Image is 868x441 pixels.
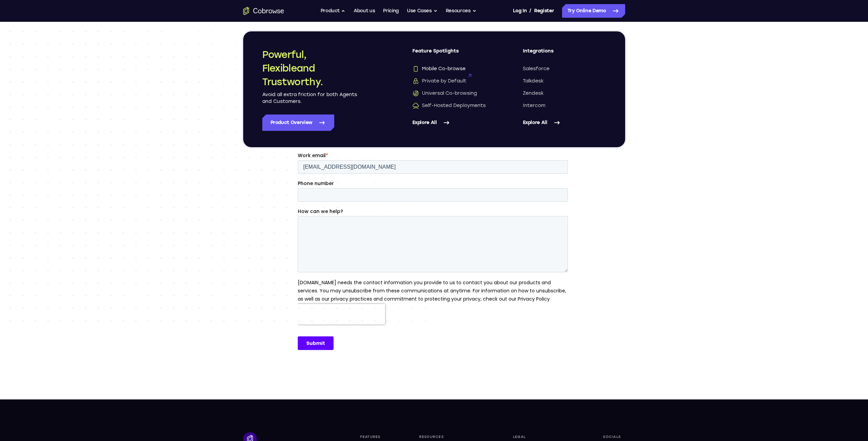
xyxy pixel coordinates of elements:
a: Private by DefaultPrivate by Default [412,78,496,85]
span: Private by Default [412,78,466,85]
img: Universal Co-browsing [412,90,419,97]
span: Zendesk [523,90,544,97]
span: Feature Spotlights [412,48,496,60]
a: Salesforce [523,65,606,72]
img: Self-Hosted Deployments [412,102,419,109]
a: Try Online Demo [562,4,625,18]
a: Log In [513,4,527,18]
a: About us [354,4,375,18]
a: Intercom [523,102,606,109]
a: Zendesk [523,90,606,97]
h2: Powerful, Flexible and Trustworthy. [262,48,358,89]
a: Register [534,4,554,18]
span: Self-Hosted Deployments [412,102,486,109]
p: Avoid all extra friction for both Agents and Customers. [262,91,358,105]
button: Product [321,4,346,18]
a: Explore All [412,115,496,131]
a: Self-Hosted DeploymentsSelf-Hosted Deployments [412,102,496,109]
span: Integrations [523,48,606,60]
span: Talkdesk [523,78,544,85]
a: Product Overview [262,115,334,131]
iframe: Form 0 [298,124,571,356]
a: Universal Co-browsingUniversal Co-browsing [412,90,496,97]
button: Resources [446,4,476,18]
span: Intercom [523,102,545,109]
span: Salesforce [523,65,549,72]
span: Universal Co-browsing [412,90,477,97]
a: Explore All [523,115,606,131]
a: Pricing [383,4,399,18]
img: Private by Default [412,78,419,85]
a: Mobile Co-browseMobile Co-browse [412,65,496,72]
span: Mobile Co-browse [412,65,466,72]
span: / [529,7,531,15]
img: Mobile Co-browse [412,65,419,72]
a: Go to the home page [243,7,284,15]
button: Use Cases [407,4,438,18]
a: Talkdesk [523,78,606,85]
